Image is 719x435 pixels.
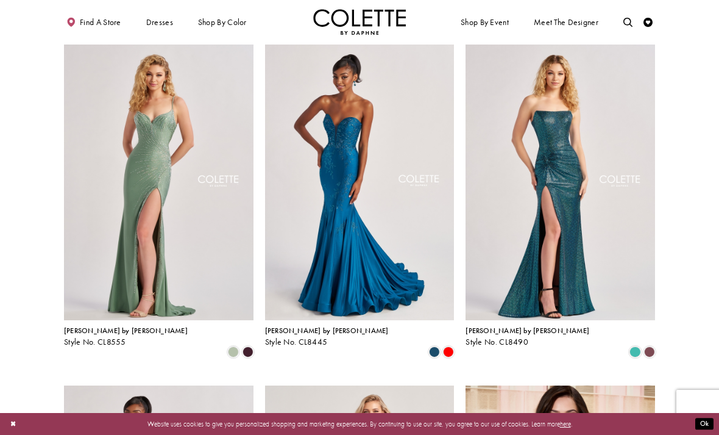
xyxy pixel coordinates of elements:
[641,9,655,35] a: Check Wishlist
[5,416,21,433] button: Close Dialog
[313,9,406,35] img: Colette by Daphne
[64,337,126,347] span: Style No. CL8555
[466,337,528,347] span: Style No. CL8490
[629,347,640,358] i: Turquoise
[64,326,188,336] span: [PERSON_NAME] by [PERSON_NAME]
[64,9,123,35] a: Find a store
[144,9,175,35] span: Dresses
[243,347,253,358] i: Raisin
[466,326,589,336] span: [PERSON_NAME] by [PERSON_NAME]
[621,9,635,35] a: Toggle search
[466,45,655,320] a: Visit Colette by Daphne Style No. CL8490 Page
[466,327,589,347] div: Colette by Daphne Style No. CL8490
[429,347,440,358] i: Dark Turquoise
[265,327,389,347] div: Colette by Daphne Style No. CL8445
[198,18,247,27] span: Shop by color
[66,418,653,430] p: Website uses cookies to give you personalized shopping and marketing experiences. By continuing t...
[534,18,598,27] span: Meet the designer
[265,45,455,320] a: Visit Colette by Daphne Style No. CL8445 Page
[695,419,714,430] button: Submit Dialog
[265,337,328,347] span: Style No. CL8445
[313,9,406,35] a: Visit Home Page
[265,326,389,336] span: [PERSON_NAME] by [PERSON_NAME]
[228,347,239,358] i: Sage
[64,327,188,347] div: Colette by Daphne Style No. CL8555
[531,9,601,35] a: Meet the designer
[146,18,173,27] span: Dresses
[80,18,121,27] span: Find a store
[443,347,454,358] i: Red
[458,9,511,35] span: Shop By Event
[64,45,253,320] a: Visit Colette by Daphne Style No. CL8555 Page
[196,9,249,35] span: Shop by color
[644,347,655,358] i: Sunset
[560,420,571,428] a: here
[461,18,509,27] span: Shop By Event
